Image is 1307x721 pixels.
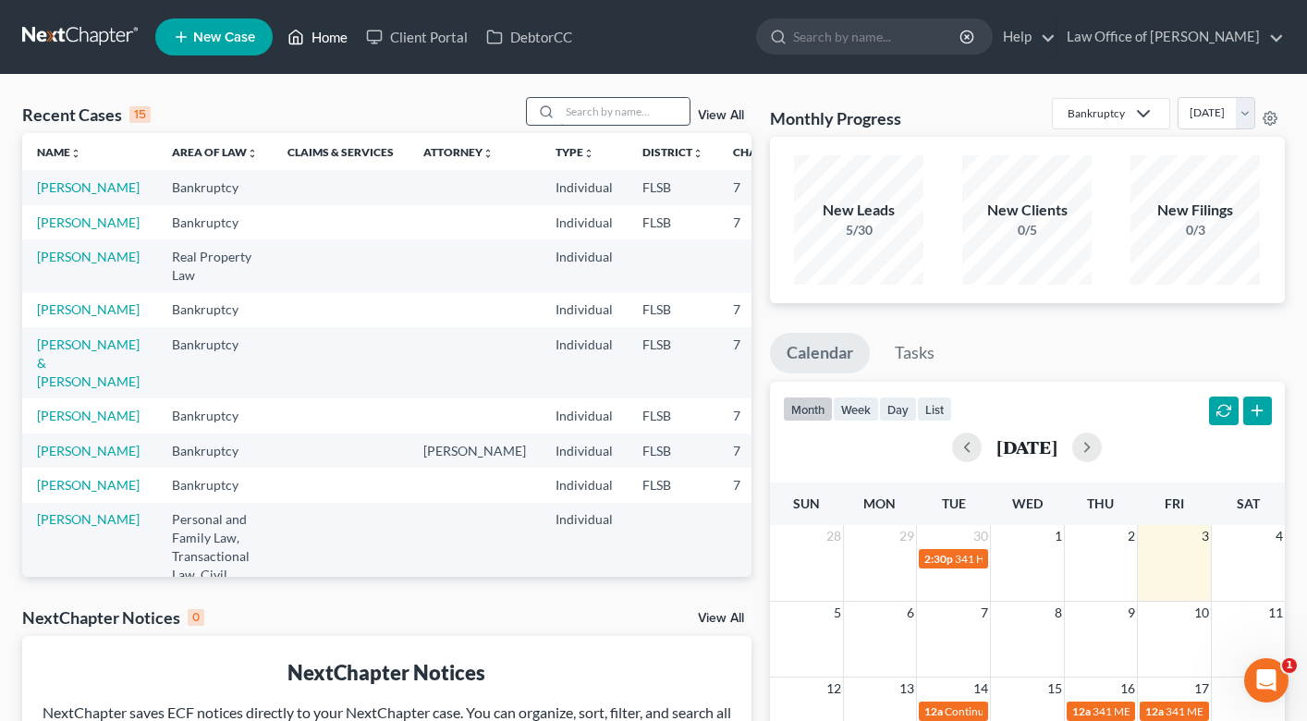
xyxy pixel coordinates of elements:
div: New Leads [794,200,923,221]
td: Individual [541,205,628,239]
td: FLSB [628,327,718,398]
span: Thu [1087,495,1114,511]
button: day [879,397,917,422]
td: Individual [541,327,628,398]
span: Continued hearing [945,704,1035,718]
div: 5/30 [794,221,923,239]
a: Chapterunfold_more [733,145,796,159]
span: 341 MEETING [1166,704,1237,718]
div: NextChapter Notices [37,658,737,687]
span: 30 [971,525,990,547]
span: 11 [1266,602,1285,624]
td: 7 [718,293,811,327]
span: 9 [1126,602,1137,624]
td: Bankruptcy [157,170,273,204]
div: New Clients [962,200,1092,221]
td: Individual [541,398,628,433]
th: Claims & Services [273,133,409,170]
td: Individual [541,170,628,204]
a: [PERSON_NAME] [37,301,140,317]
span: 341 MEETING [1093,704,1164,718]
a: [PERSON_NAME] [37,179,140,195]
div: Bankruptcy [1068,105,1125,121]
a: Calendar [770,333,870,373]
div: New Filings [1130,200,1260,221]
td: Real Property Law [157,239,273,292]
td: FLSB [628,434,718,468]
a: DebtorCC [477,20,581,54]
input: Search by name... [793,19,962,54]
i: unfold_more [70,148,81,159]
span: 12a [1145,704,1164,718]
td: FLSB [628,398,718,433]
div: Recent Cases [22,104,151,126]
td: Bankruptcy [157,327,273,398]
i: unfold_more [482,148,494,159]
td: FLSB [628,170,718,204]
td: 7 [718,327,811,398]
td: Individual [541,503,628,629]
td: FLSB [628,468,718,502]
i: unfold_more [692,148,703,159]
td: 7 [718,434,811,468]
input: Search by name... [560,98,690,125]
span: Sun [793,495,820,511]
a: Nameunfold_more [37,145,81,159]
span: 28 [825,525,843,547]
span: 7 [979,602,990,624]
a: [PERSON_NAME] [37,477,140,493]
span: 2 [1126,525,1137,547]
td: 7 [718,205,811,239]
span: Mon [863,495,896,511]
span: 10 [1192,602,1211,624]
span: 5 [832,602,843,624]
a: Help [994,20,1056,54]
div: NextChapter Notices [22,606,204,629]
a: Client Portal [357,20,477,54]
span: 341 Hearing [955,552,1015,566]
a: Districtunfold_more [642,145,703,159]
div: 0/3 [1130,221,1260,239]
a: Tasks [878,333,951,373]
a: Law Office of [PERSON_NAME] [1057,20,1284,54]
td: FLSB [628,293,718,327]
a: [PERSON_NAME] [37,408,140,423]
td: 7 [718,398,811,433]
button: week [833,397,879,422]
iframe: Intercom live chat [1244,658,1289,703]
span: 12a [924,704,943,718]
td: FLSB [628,205,718,239]
span: 1 [1282,658,1297,673]
a: [PERSON_NAME] [37,214,140,230]
td: Bankruptcy [157,398,273,433]
td: 7 [718,468,811,502]
span: Tue [942,495,966,511]
a: View All [698,612,744,625]
i: unfold_more [583,148,594,159]
div: 15 [129,106,151,123]
span: Wed [1012,495,1043,511]
span: 15 [1045,678,1064,700]
span: Fri [1165,495,1184,511]
span: 29 [898,525,916,547]
td: Individual [541,434,628,468]
span: 13 [898,678,916,700]
span: Sat [1237,495,1260,511]
h2: [DATE] [996,437,1057,457]
span: 4 [1274,525,1285,547]
td: Individual [541,468,628,502]
span: 6 [905,602,916,624]
td: 7 [718,170,811,204]
td: Individual [541,239,628,292]
div: 0/5 [962,221,1092,239]
a: Typeunfold_more [556,145,594,159]
span: New Case [193,31,255,44]
td: Individual [541,293,628,327]
td: Bankruptcy [157,468,273,502]
td: Personal and Family Law, Transactional Law, Civil Litigation and Disputes [157,503,273,629]
span: 14 [971,678,990,700]
h3: Monthly Progress [770,107,901,129]
span: 12 [825,678,843,700]
span: 12a [1072,704,1091,718]
a: [PERSON_NAME] [37,249,140,264]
